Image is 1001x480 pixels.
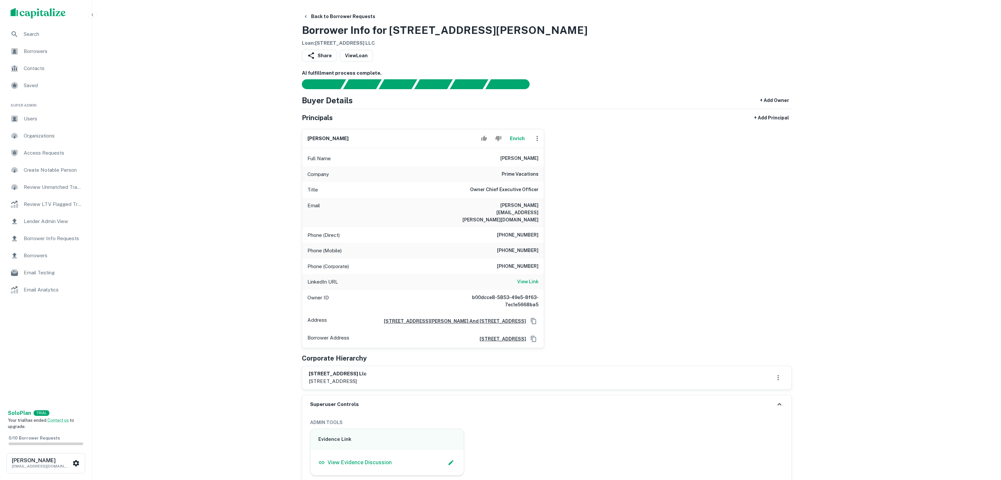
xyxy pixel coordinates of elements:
img: capitalize-logo.png [11,8,66,18]
button: Back to Borrower Requests [301,11,378,22]
a: Access Requests [5,145,87,161]
h3: Borrower Info for [STREET_ADDRESS][PERSON_NAME] [302,22,588,38]
span: 0 / 10 Borrower Requests [9,436,60,441]
p: Full Name [307,155,331,163]
li: Super Admin [5,95,87,111]
a: Email Testing [5,265,87,281]
a: Organizations [5,128,87,144]
a: Users [5,111,87,127]
h6: [PHONE_NUMBER] [497,263,539,270]
h6: Evidence Link [318,436,456,443]
h6: AI fulfillment process complete. [302,69,792,77]
p: Email [307,202,320,223]
div: Your request is received and processing... [343,79,382,89]
a: View Link [517,278,539,286]
a: Email Analytics [5,282,87,298]
a: ViewLoan [340,50,373,62]
h6: [PERSON_NAME][EMAIL_ADDRESS][PERSON_NAME][DOMAIN_NAME] [460,202,539,223]
h6: Loan : [STREET_ADDRESS] LLC [302,39,588,47]
p: Borrower Address [307,334,349,344]
span: Email Testing [24,269,83,277]
p: LinkedIn URL [307,278,338,286]
h6: Owner Chief Executive Officer [470,186,539,194]
p: Owner ID [307,294,329,308]
h6: [STREET_ADDRESS] llc [309,370,367,378]
a: Review Unmatched Transactions [5,179,87,195]
strong: Solo Plan [8,410,31,416]
a: Saved [5,78,87,93]
h6: b00dcce8-5853-49e5-8f63-7ec1e5668ba5 [460,294,539,308]
span: Review LTV Flagged Transactions [24,200,83,208]
a: Contacts [5,61,87,76]
div: AI fulfillment process complete. [486,79,538,89]
a: Borrowers [5,43,87,59]
button: + Add Owner [757,94,792,106]
div: Principals found, AI now looking for contact information... [414,79,453,89]
h6: [PERSON_NAME] [12,458,71,463]
span: Borrowers [24,47,83,55]
h6: [PERSON_NAME] [307,135,349,142]
button: Copy Address [529,334,539,344]
p: [EMAIL_ADDRESS][DOMAIN_NAME] [12,463,71,469]
a: Borrowers [5,248,87,264]
p: Company [307,170,329,178]
span: Lender Admin View [24,217,83,225]
button: [PERSON_NAME][EMAIL_ADDRESS][DOMAIN_NAME] [7,453,85,473]
p: Address [307,316,327,326]
button: Copy Address [529,316,539,326]
span: Saved [24,82,83,89]
div: Documents found, AI parsing details... [379,79,417,89]
h6: Superuser Controls [310,401,359,408]
h6: ADMIN TOOLS [310,419,783,426]
span: Contacts [24,64,83,72]
div: Principals found, still searching for contact information. This may take time... [450,79,488,89]
span: Borrowers [24,252,83,260]
span: Email Analytics [24,286,83,294]
span: Borrower Info Requests [24,235,83,242]
a: Lender Admin View [5,214,87,229]
div: Create Notable Person [5,162,87,178]
h5: Corporate Hierarchy [302,353,367,363]
button: Edit Slack Link [446,458,456,467]
button: + Add Principal [751,112,792,124]
span: Your trial has ended. to upgrade. [8,418,74,429]
h6: [PERSON_NAME] [500,155,539,163]
span: Users [24,115,83,123]
button: Reject [492,132,504,145]
h6: [PHONE_NUMBER] [497,247,539,255]
a: View Evidence Discussion [318,459,392,467]
h4: Buyer Details [302,94,353,106]
p: Phone (Direct) [307,231,340,239]
a: [STREET_ADDRESS] [474,335,526,342]
a: Contact us [47,418,69,423]
p: Phone (Corporate) [307,263,349,270]
h6: View Link [517,278,539,285]
a: Borrower Info Requests [5,231,87,246]
a: SoloPlan [8,409,31,417]
a: Search [5,26,87,42]
p: View Evidence Discussion [328,459,392,467]
a: [STREET_ADDRESS][PERSON_NAME] And [STREET_ADDRESS] [379,317,526,325]
div: Sending borrower request to AI... [294,79,343,89]
button: Share [302,50,337,62]
p: [STREET_ADDRESS] [309,377,367,385]
div: TRIAL [34,410,49,416]
a: Review LTV Flagged Transactions [5,196,87,212]
iframe: Chat Widget [968,427,1001,459]
span: Access Requests [24,149,83,157]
